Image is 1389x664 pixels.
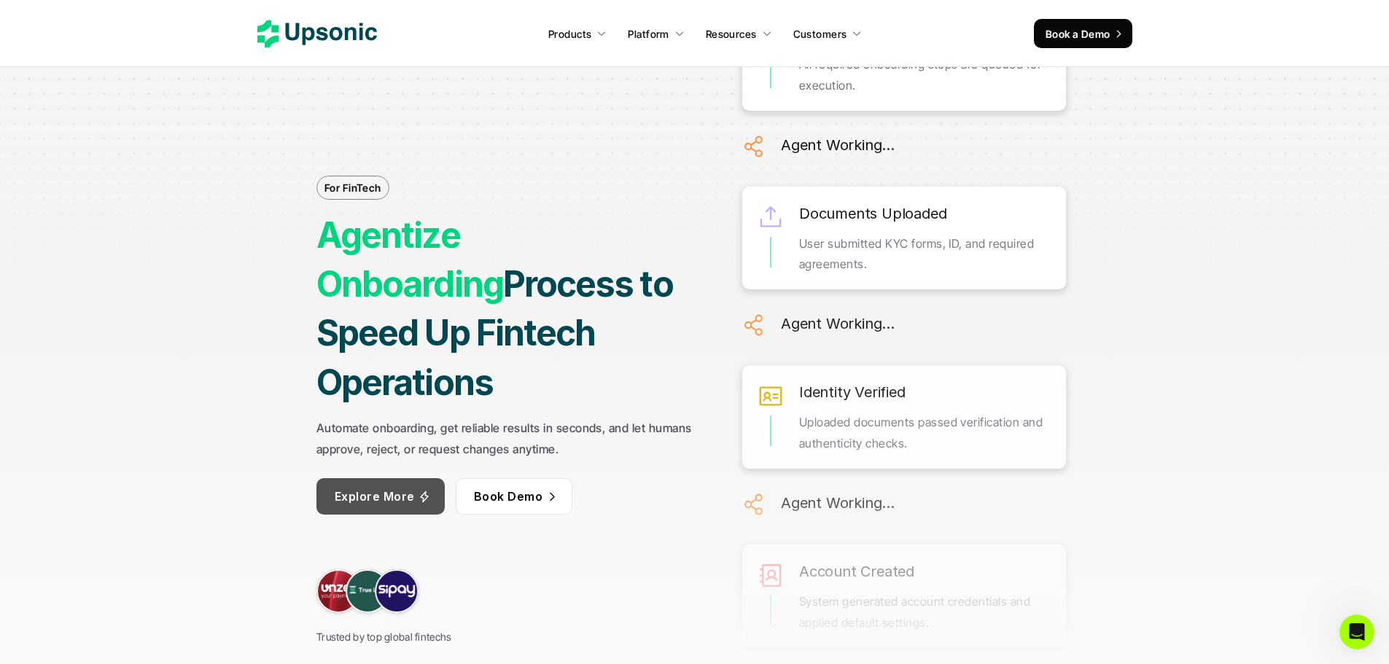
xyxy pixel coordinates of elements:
[316,421,695,456] strong: Automate onboarding, get reliable results in seconds, and let humans approve, reject, or request ...
[799,201,946,226] h6: Documents Uploaded
[781,491,895,515] h6: Agent Working...
[540,20,615,47] a: Products
[706,26,757,42] p: Resources
[316,262,680,403] strong: Process to Speed Up Fintech Operations
[548,26,591,42] p: Products
[316,478,445,515] a: Explore More
[799,412,1051,454] p: Uploaded documents passed verification and authenticity checks.
[316,214,503,305] strong: Agentize Onboarding
[781,133,895,157] h6: Agent Working...
[799,54,1051,96] p: All required onboarding steps are queued for execution.
[324,180,381,195] p: For FinTech
[1339,614,1374,649] iframe: Intercom live chat
[1046,26,1110,42] p: Book a Demo
[799,233,1051,276] p: User submitted KYC forms, ID, and required agreements.
[799,591,1051,633] p: System generated account credentials and applied default settings.
[799,380,906,405] h6: Identity Verified
[628,26,669,42] p: Platform
[335,485,415,507] p: Explore More
[799,559,914,584] h6: Account Created
[793,26,847,42] p: Customers
[473,485,542,507] p: Book Demo
[781,311,895,336] h6: Agent Working...
[455,478,572,515] a: Book Demo
[316,628,451,646] p: Trusted by top global fintechs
